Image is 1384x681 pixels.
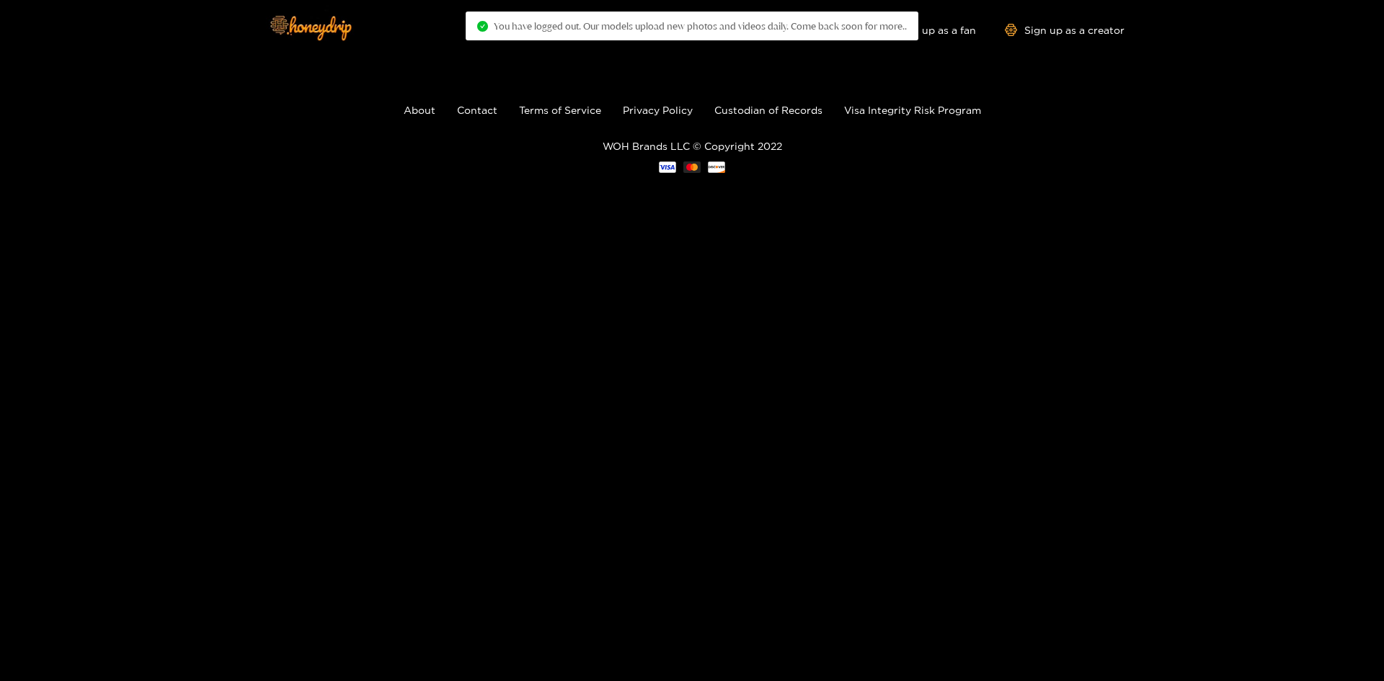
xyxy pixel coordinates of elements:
[457,104,497,115] a: Contact
[844,104,981,115] a: Visa Integrity Risk Program
[477,21,488,32] span: check-circle
[494,20,907,32] span: You have logged out. Our models upload new photos and videos daily. Come back soon for more..
[877,24,976,36] a: Sign up as a fan
[404,104,435,115] a: About
[1005,24,1124,36] a: Sign up as a creator
[519,104,601,115] a: Terms of Service
[714,104,822,115] a: Custodian of Records
[623,104,693,115] a: Privacy Policy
